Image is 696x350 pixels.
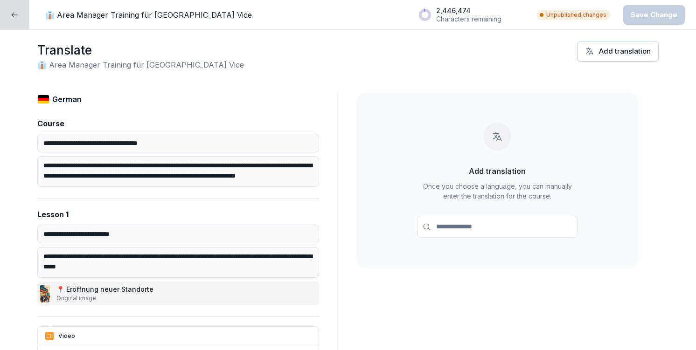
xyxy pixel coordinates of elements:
[52,94,82,105] p: German
[37,41,244,59] h1: Translate
[56,294,155,302] p: Original image
[414,3,529,27] button: 2,446,474Characters remaining
[37,209,69,220] p: Lesson 1
[577,41,659,62] button: Add translation
[436,7,501,15] p: 2,446,474
[546,11,606,19] p: Unpublished changes
[469,165,526,177] p: Add translation
[40,285,50,302] img: d1arygu2hrcew9igikyusxzw.png
[37,59,244,70] h2: 👔 Area Manager Training für [GEOGRAPHIC_DATA] Vice
[585,46,651,56] div: Add translation
[58,332,75,340] p: Video
[37,118,64,129] p: Course
[436,15,501,23] p: Characters remaining
[45,9,252,21] p: 👔 Area Manager Training für [GEOGRAPHIC_DATA] Vice
[623,5,685,25] button: Save Change
[417,181,578,201] p: Once you choose a language, you can manually enter the translation for the course.
[56,284,155,294] p: 📍 Eröffnung neuer Standorte
[37,95,49,104] img: de.svg
[631,10,677,20] p: Save Change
